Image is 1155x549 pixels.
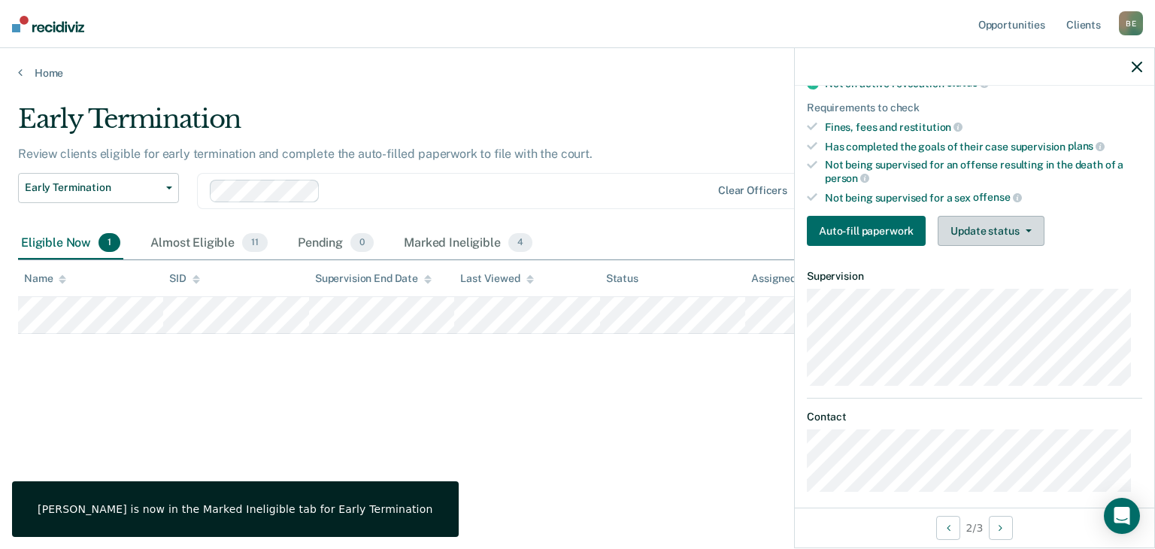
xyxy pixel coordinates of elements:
[1119,11,1143,35] div: B E
[807,102,1142,114] div: Requirements to check
[1104,498,1140,534] div: Open Intercom Messenger
[18,147,593,161] p: Review clients eligible for early termination and complete the auto-filled paperwork to file with...
[807,216,932,246] a: Navigate to form link
[807,216,926,246] button: Auto-fill paperwork
[825,120,1142,134] div: Fines, fees and
[825,191,1142,205] div: Not being supervised for a sex
[25,181,160,194] span: Early Termination
[825,140,1142,153] div: Has completed the goals of their case supervision
[795,508,1154,547] div: 2 / 3
[751,272,822,285] div: Assigned to
[18,227,123,260] div: Eligible Now
[401,227,535,260] div: Marked Ineligible
[508,233,532,253] span: 4
[315,272,432,285] div: Supervision End Date
[938,216,1044,246] button: Update status
[169,272,200,285] div: SID
[295,227,377,260] div: Pending
[825,172,869,184] span: person
[460,272,533,285] div: Last Viewed
[147,227,271,260] div: Almost Eligible
[606,272,638,285] div: Status
[973,191,1022,203] span: offense
[18,104,884,147] div: Early Termination
[1068,140,1105,152] span: plans
[242,233,268,253] span: 11
[99,233,120,253] span: 1
[18,66,1137,80] a: Home
[718,184,787,197] div: Clear officers
[807,411,1142,423] dt: Contact
[825,159,1142,184] div: Not being supervised for an offense resulting in the death of a
[936,516,960,540] button: Previous Opportunity
[989,516,1013,540] button: Next Opportunity
[899,121,962,133] span: restitution
[24,272,66,285] div: Name
[350,233,374,253] span: 0
[807,270,1142,283] dt: Supervision
[38,502,433,516] div: [PERSON_NAME] is now in the Marked Ineligible tab for Early Termination
[12,16,84,32] img: Recidiviz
